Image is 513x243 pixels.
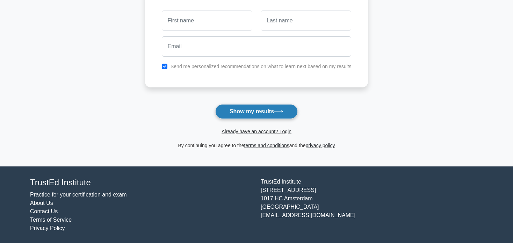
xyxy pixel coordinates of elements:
[162,10,252,31] input: First name
[306,143,335,148] a: privacy policy
[30,208,58,214] a: Contact Us
[215,104,298,119] button: Show my results
[30,192,127,198] a: Practice for your certification and exam
[30,200,53,206] a: About Us
[141,141,373,150] div: By continuing you agree to the and the
[171,64,352,69] label: Send me personalized recommendations on what to learn next based on my results
[30,225,65,231] a: Privacy Policy
[30,217,72,223] a: Terms of Service
[222,129,291,134] a: Already have an account? Login
[261,10,351,31] input: Last name
[30,178,252,188] h4: TrustEd Institute
[256,178,487,233] div: TrustEd Institute [STREET_ADDRESS] 1017 HC Amsterdam [GEOGRAPHIC_DATA] [EMAIL_ADDRESS][DOMAIN_NAME]
[244,143,289,148] a: terms and conditions
[162,36,352,57] input: Email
